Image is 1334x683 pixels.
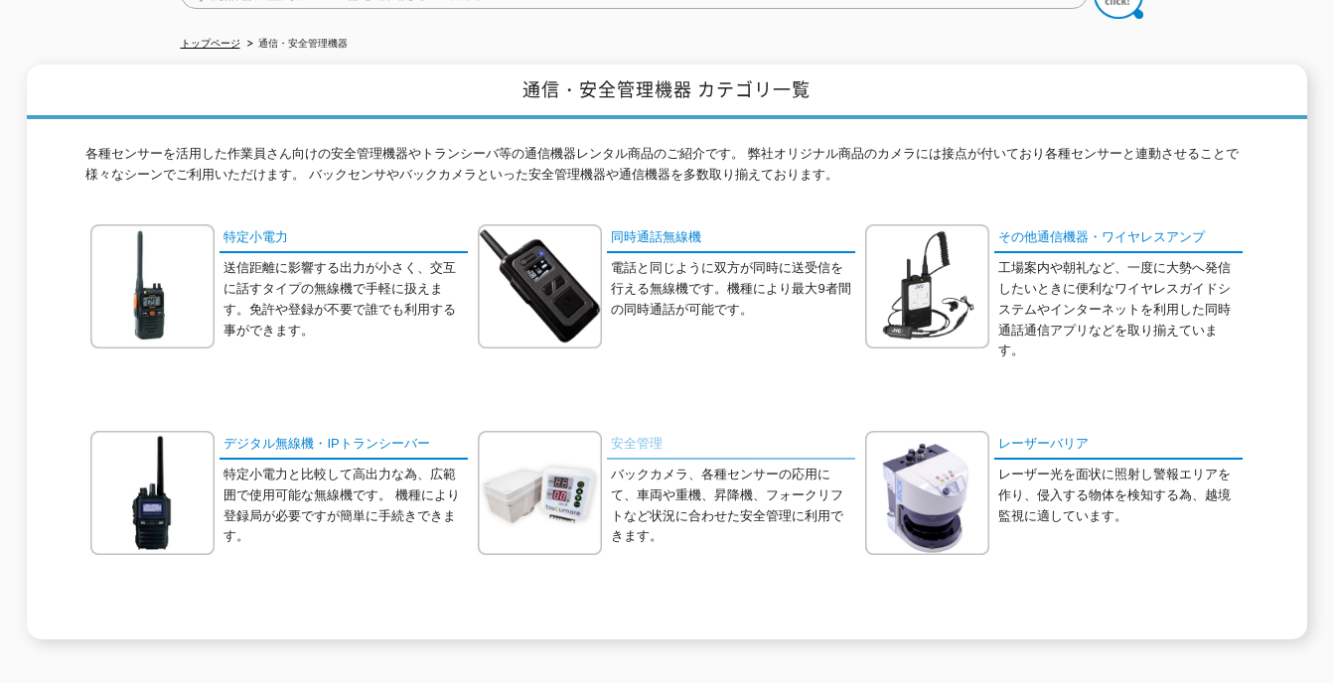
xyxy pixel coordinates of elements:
[220,224,468,253] a: 特定小電力
[994,431,1243,460] a: レーザーバリア
[85,144,1248,196] p: 各種センサーを活用した作業員さん向けの安全管理機器やトランシーバ等の通信機器レンタル商品のご紹介です。 弊社オリジナル商品のカメラには接点が付いており各種センサーと連動させることで様々なシーンで...
[181,38,240,49] a: トップページ
[223,465,468,547] p: 特定小電力と比較して高出力な為、広範囲で使用可能な無線機です。 機種により登録局が必要ですが簡単に手続きできます。
[998,465,1243,526] p: レーザー光を面状に照射し警報エリアを作り、侵入する物体を検知する為、越境監視に適しています。
[607,224,855,253] a: 同時通話無線機
[611,258,855,320] p: 電話と同じように双方が同時に送受信を行える無線機です。機種により最大9者間の同時通話が可能です。
[865,224,989,348] img: その他通信機器・ワイヤレスアンプ
[220,431,468,460] a: デジタル無線機・IPトランシーバー
[223,258,468,341] p: 送信距離に影響する出力が小さく、交互に話すタイプの無線機で手軽に扱えます。免許や登録が不要で誰でも利用する事ができます。
[607,431,855,460] a: 安全管理
[27,65,1307,119] h1: 通信・安全管理機器 カテゴリ一覧
[90,224,215,348] img: 特定小電力
[90,431,215,555] img: デジタル無線機・IPトランシーバー
[243,34,348,55] li: 通信・安全管理機器
[478,224,602,348] img: 同時通話無線機
[611,465,855,547] p: バックカメラ、各種センサーの応用にて、車両や重機、昇降機、フォークリフトなど状況に合わせた安全管理に利用できます。
[994,224,1243,253] a: その他通信機器・ワイヤレスアンプ
[865,431,989,555] img: レーザーバリア
[998,258,1243,361] p: 工場案内や朝礼など、一度に大勢へ発信したいときに便利なワイヤレスガイドシステムやインターネットを利用した同時通話通信アプリなどを取り揃えています。
[478,431,602,555] img: 安全管理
